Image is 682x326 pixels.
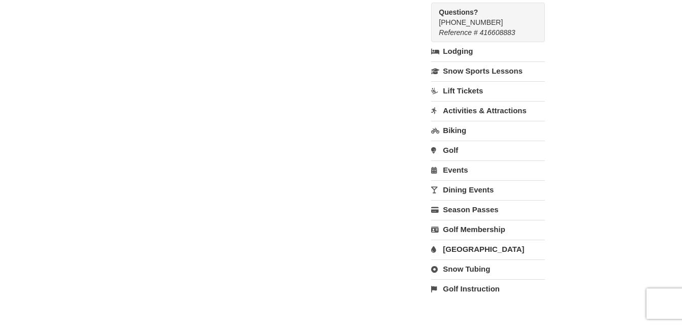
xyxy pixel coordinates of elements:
a: Snow Sports Lessons [431,61,544,80]
a: Dining Events [431,180,544,199]
a: [GEOGRAPHIC_DATA] [431,240,544,258]
a: Events [431,160,544,179]
a: Golf Instruction [431,279,544,298]
span: 416608883 [480,28,515,37]
a: Golf [431,141,544,159]
span: Reference # [439,28,477,37]
a: Activities & Attractions [431,101,544,120]
span: [PHONE_NUMBER] [439,7,526,26]
a: Lodging [431,42,544,60]
a: Season Passes [431,200,544,219]
a: Golf Membership [431,220,544,239]
strong: Questions? [439,8,478,16]
a: Lift Tickets [431,81,544,100]
a: Biking [431,121,544,140]
a: Snow Tubing [431,259,544,278]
